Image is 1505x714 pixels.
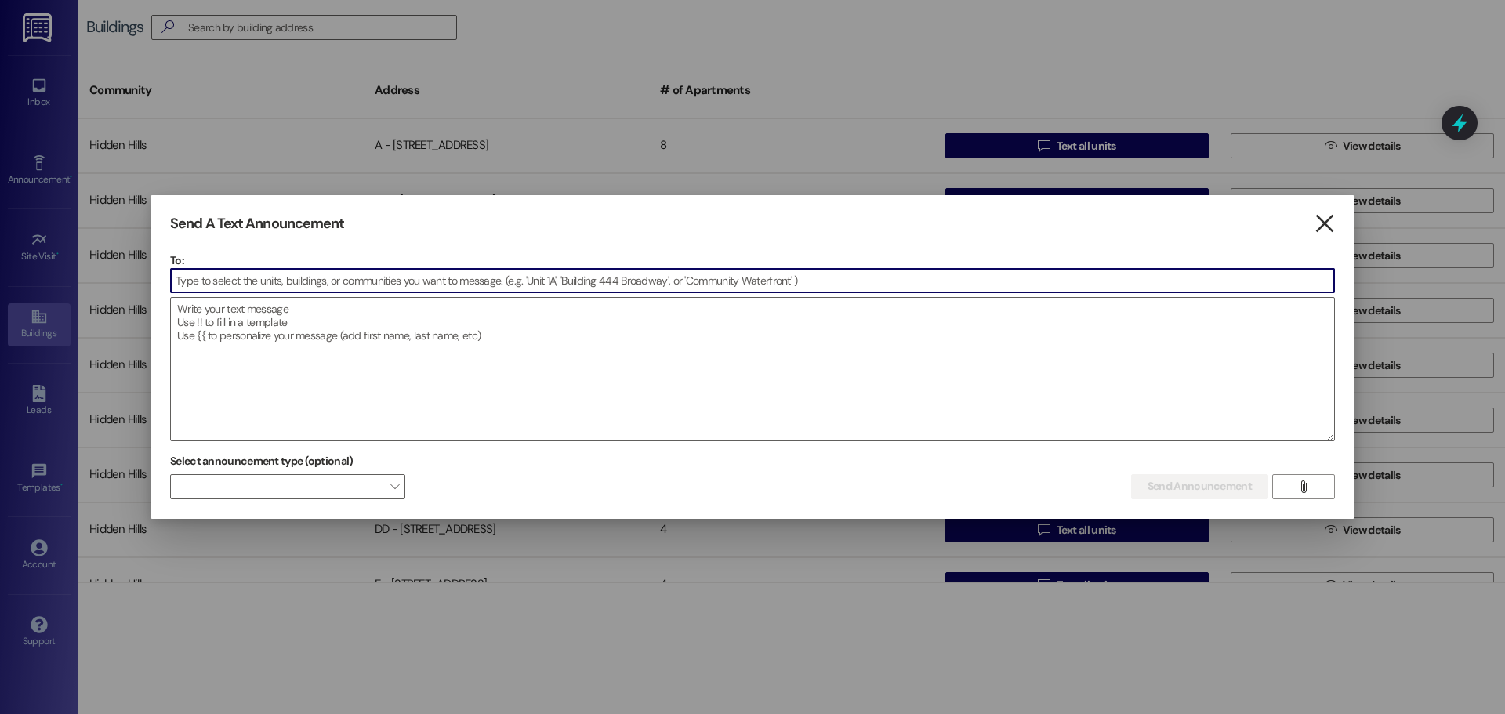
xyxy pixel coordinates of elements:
[170,252,1335,268] p: To:
[1297,480,1309,493] i: 
[170,215,344,233] h3: Send A Text Announcement
[1314,216,1335,232] i: 
[170,449,354,473] label: Select announcement type (optional)
[171,269,1334,292] input: Type to select the units, buildings, or communities you want to message. (e.g. 'Unit 1A', 'Buildi...
[1148,478,1252,495] span: Send Announcement
[1131,474,1268,499] button: Send Announcement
